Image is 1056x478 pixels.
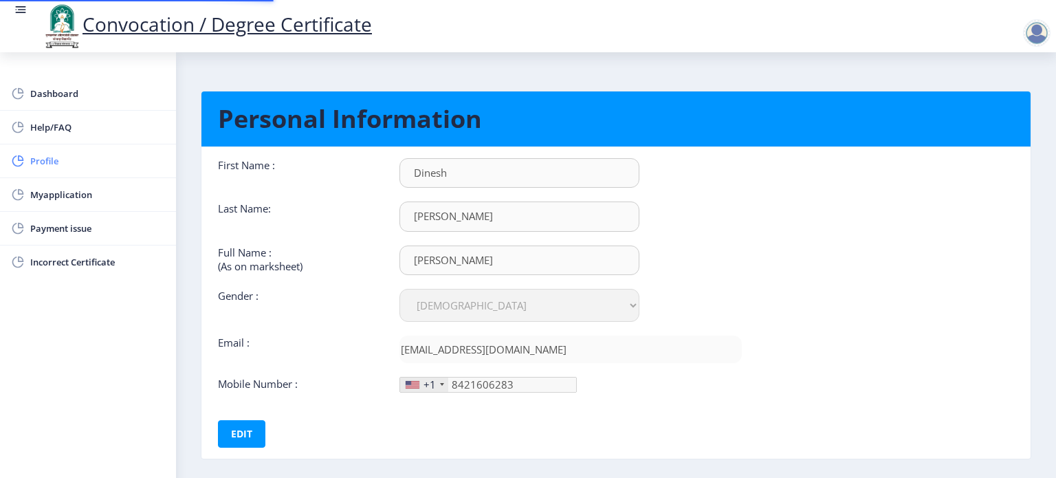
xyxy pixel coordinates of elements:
div: Email : [208,336,389,363]
div: United States: +1 [400,378,448,392]
button: Edit [218,420,265,448]
div: Gender : [208,289,389,322]
a: Convocation / Degree Certificate [41,11,372,37]
img: logo [41,3,82,50]
span: Help/FAQ [30,119,165,135]
div: Mobile Number : [208,377,389,393]
div: +1 [423,378,436,391]
span: Myapplication [30,186,165,203]
span: Profile [30,153,165,169]
div: Full Name : (As on marksheet) [208,246,389,275]
div: First Name : [208,158,389,188]
input: Mobile No [399,377,577,393]
div: Last Name: [208,202,389,231]
span: Payment issue [30,220,165,237]
span: Incorrect Certificate [30,254,165,270]
h1: Personal Information [218,102,1014,135]
span: Dashboard [30,85,165,102]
